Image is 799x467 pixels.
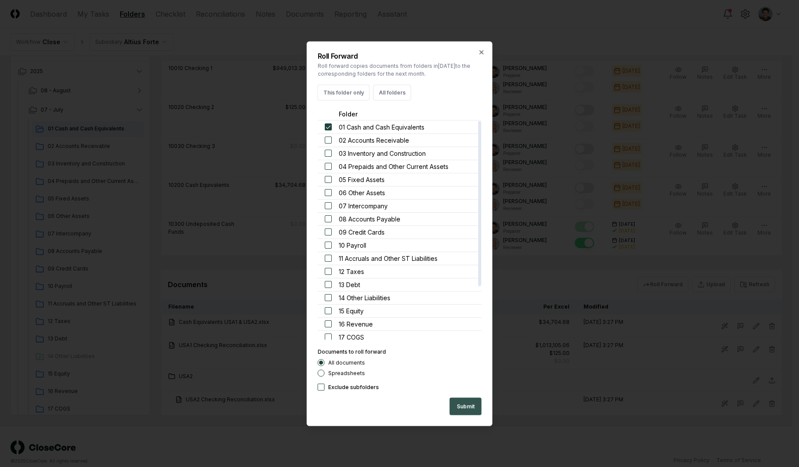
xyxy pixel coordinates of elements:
[339,188,385,197] span: 06 Other Assets
[450,397,482,415] button: Submit
[318,52,482,59] h2: Roll Forward
[373,84,411,100] button: All folders
[328,370,365,376] label: Spreadsheets
[318,62,482,77] p: Roll forward copies documents from folders in [DATE] to the corresponding folders for the next mo...
[328,360,365,365] label: All documents
[339,306,364,315] span: 15 Equity
[339,267,364,276] span: 12 Taxes
[339,332,364,341] span: 17 COGS
[339,162,448,171] span: 04 Prepaids and Other Current Assets
[339,109,475,118] div: Folder
[318,84,370,100] button: This folder only
[328,384,379,390] label: Exclude subfolders
[339,201,388,210] span: 07 Intercompany
[339,280,360,289] span: 13 Debt
[339,319,373,328] span: 16 Revenue
[339,253,438,263] span: 11 Accruals and Other ST Liabilities
[339,148,426,158] span: 03 Inventory and Construction
[339,227,385,236] span: 09 Credit Cards
[339,214,400,223] span: 08 Accounts Payable
[339,135,409,144] span: 02 Accounts Receivable
[318,348,386,355] label: Documents to roll forward
[339,122,424,131] span: 01 Cash and Cash Equivalents
[339,293,390,302] span: 14 Other Liabilities
[339,175,385,184] span: 05 Fixed Assets
[339,240,366,249] span: 10 Payroll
